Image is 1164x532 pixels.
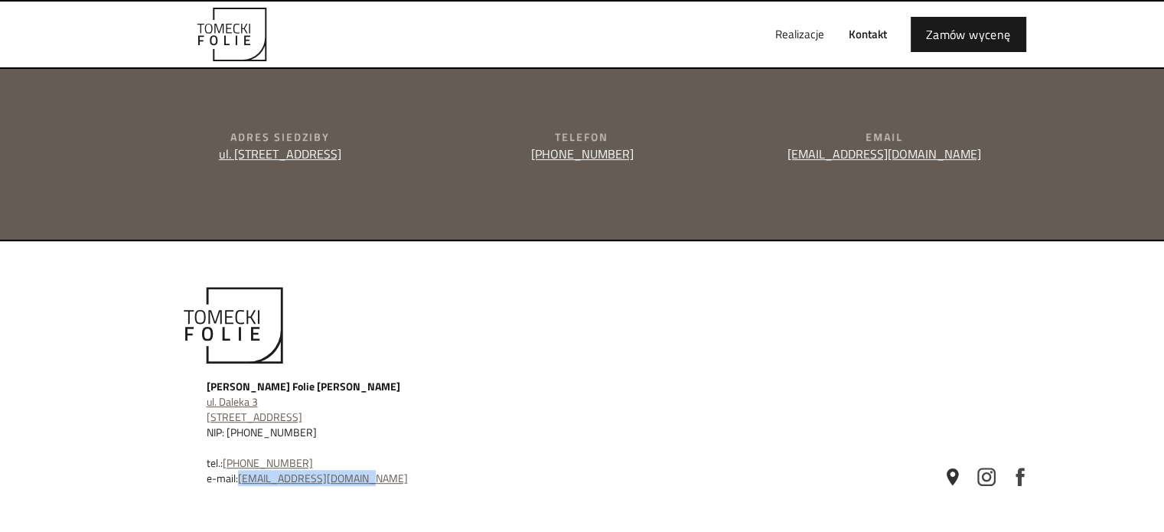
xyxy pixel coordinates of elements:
[911,17,1026,52] a: Zamów wycenę
[763,10,836,59] a: Realizacje
[219,145,341,163] a: ul. [STREET_ADDRESS]
[135,129,425,145] div: Adres siedziby
[223,455,313,471] a: [PHONE_NUMBER]
[836,10,899,59] a: Kontakt
[238,470,408,486] a: [EMAIL_ADDRESS][DOMAIN_NAME]
[437,129,727,145] div: Telefon
[530,145,633,163] a: [PHONE_NUMBER]
[207,379,667,486] div: NIP: [PHONE_NUMBER] tel.: e-mail:
[207,378,400,394] strong: [PERSON_NAME] Folie [PERSON_NAME]
[787,145,981,163] a: [EMAIL_ADDRESS][DOMAIN_NAME]
[739,129,1029,145] div: Email
[207,393,302,425] a: ul. Daleka 3[STREET_ADDRESS]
